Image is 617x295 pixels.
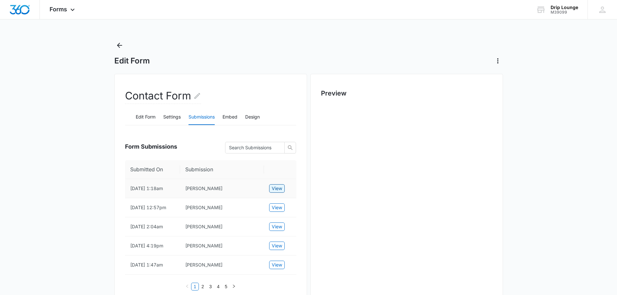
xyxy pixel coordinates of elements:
[50,6,67,13] span: Forms
[230,283,238,290] li: Next Page
[272,223,282,230] span: View
[189,109,215,125] button: Submissions
[163,109,181,125] button: Settings
[207,283,214,290] li: 3
[269,203,285,212] button: View
[180,236,264,255] td: Alana olson
[199,283,207,290] li: 2
[269,222,285,231] button: View
[269,184,285,193] button: View
[223,283,230,290] a: 5
[185,284,189,288] span: left
[114,40,125,51] button: Back
[222,283,230,290] li: 5
[193,88,201,104] button: Edit Form Name
[180,179,264,198] td: Maureen Rucker
[272,261,282,268] span: View
[229,144,276,151] input: Search Submissions
[214,283,222,290] li: 4
[125,255,180,275] td: [DATE] 1:47am
[269,242,285,250] button: View
[191,283,199,290] li: 1
[199,283,206,290] a: 2
[180,198,264,217] td: Alisha Crawford
[125,198,180,217] td: [DATE] 12:57pm
[136,109,155,125] button: Edit Form
[321,88,492,98] h2: Preview
[493,56,503,66] button: Actions
[284,142,296,153] button: search
[269,261,285,269] button: View
[125,179,180,198] td: [DATE] 1:18am
[272,185,282,192] span: View
[285,145,296,150] span: search
[232,284,236,288] span: right
[183,283,191,290] button: left
[125,88,201,104] h2: Contact Form
[215,283,222,290] a: 4
[114,56,150,66] h1: Edit Form
[245,109,260,125] button: Design
[551,5,578,10] div: account name
[125,160,180,179] th: Submitted On
[551,10,578,15] div: account id
[125,236,180,255] td: [DATE] 4:19pm
[223,109,237,125] button: Embed
[183,283,191,290] li: Previous Page
[125,275,180,294] td: [DATE] 9:19pm
[125,142,177,151] span: Form Submissions
[180,275,264,294] td: Carly Roecklein
[207,283,214,290] a: 3
[180,160,264,179] th: Submission
[130,165,170,174] span: Submitted On
[180,255,264,275] td: Annastasia Kariuki
[272,242,282,249] span: View
[191,283,199,290] a: 1
[125,217,180,236] td: [DATE] 2:04am
[272,204,282,211] span: View
[230,283,238,290] button: right
[180,217,264,236] td: Kathryn Cook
